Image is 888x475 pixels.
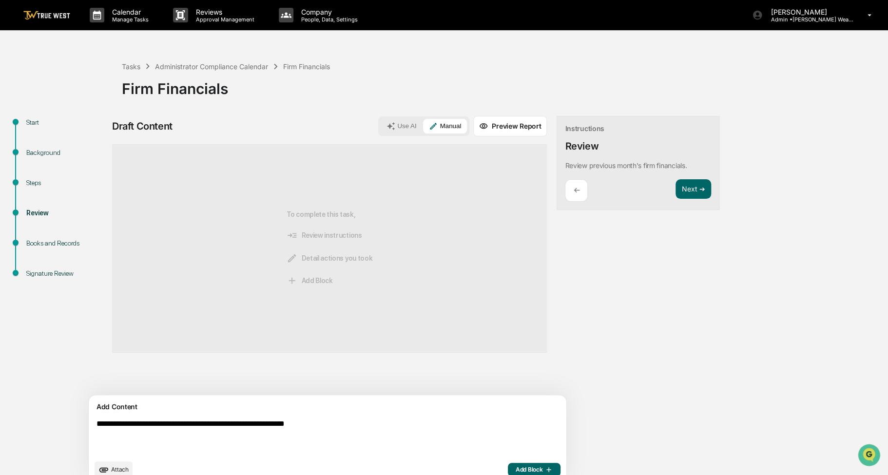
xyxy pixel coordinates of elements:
div: Review [565,140,598,152]
div: Instructions [565,124,604,133]
span: Review instructions [287,230,362,241]
img: Sigrid Alegria [10,123,25,138]
button: Start new chat [166,77,177,89]
button: See all [151,106,177,117]
span: Data Lookup [19,191,61,201]
div: Past conversations [10,108,65,115]
p: Calendar [104,8,154,16]
div: Background [26,148,106,158]
a: 🖐️Preclearance [6,169,67,186]
span: [PERSON_NAME] [30,132,79,140]
div: Draft Content [112,120,173,132]
button: Manual [423,119,467,133]
span: [DATE] [86,132,106,140]
p: People, Data, Settings [293,16,363,23]
p: [PERSON_NAME] [763,8,853,16]
button: Preview Report [473,116,547,136]
img: 8933085812038_c878075ebb4cc5468115_72.jpg [20,74,38,92]
div: Administrator Compliance Calendar [155,62,268,71]
div: Review [26,208,106,218]
div: Start new chat [44,74,160,84]
div: We're available if you need us! [44,84,134,92]
p: Approval Management [188,16,259,23]
div: Firm Financials [283,62,330,71]
p: How can we help? [10,20,177,36]
div: To complete this task, [287,160,372,337]
button: Next ➔ [676,179,711,199]
span: • [81,132,84,140]
div: Firm Financials [122,72,883,97]
button: Use AI [381,119,422,133]
p: Admin • [PERSON_NAME] Wealth [763,16,853,23]
a: 🔎Data Lookup [6,187,65,205]
a: Powered byPylon [69,214,118,222]
div: Steps [26,178,106,188]
div: Add Content [95,401,560,413]
iframe: Open customer support [857,443,883,469]
div: Signature Review [26,268,106,279]
span: Add Block [516,466,553,474]
span: Attach [111,466,129,473]
p: Company [293,8,363,16]
img: logo [23,11,70,20]
p: Manage Tasks [104,16,154,23]
p: Review previous month's firm financials. [565,161,687,170]
div: Books and Records [26,238,106,248]
div: Tasks [122,62,140,71]
span: Add Block [287,275,332,286]
p: ← [573,186,579,195]
div: 🗄️ [71,173,78,181]
p: Reviews [188,8,259,16]
div: Start [26,117,106,128]
span: Detail actions you took [287,253,372,264]
div: 🖐️ [10,173,18,181]
div: 🔎 [10,192,18,200]
span: Preclearance [19,172,63,182]
img: 1746055101610-c473b297-6a78-478c-a979-82029cc54cd1 [10,74,27,92]
span: Pylon [97,215,118,222]
a: 🗄️Attestations [67,169,125,186]
span: Attestations [80,172,121,182]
